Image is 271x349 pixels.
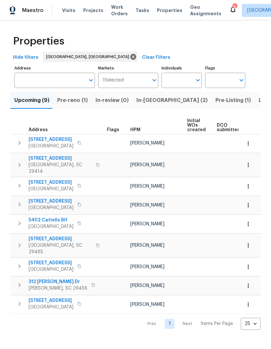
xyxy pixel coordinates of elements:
[29,266,73,273] span: [GEOGRAPHIC_DATA]
[29,162,92,175] span: [GEOGRAPHIC_DATA], SC 29414
[237,76,246,85] button: Open
[29,143,73,149] span: [GEOGRAPHIC_DATA]
[107,128,119,132] span: Flags
[232,4,237,10] div: 5
[29,285,87,292] span: [PERSON_NAME], SC 29456
[157,7,182,14] span: Properties
[130,128,140,132] span: HPM
[187,118,206,132] span: Initial WOs created
[29,198,73,205] span: [STREET_ADDRESS]
[29,304,73,310] span: [GEOGRAPHIC_DATA]
[29,242,92,255] span: [GEOGRAPHIC_DATA], SC 29485
[83,7,103,14] span: Projects
[103,78,124,83] span: 1 Selected
[62,7,75,14] span: Visits
[98,66,159,70] label: Markets
[111,4,128,17] span: Work Orders
[217,123,240,132] span: DCO submitted
[161,66,202,70] label: Individuals
[13,38,64,44] span: Properties
[130,243,164,248] span: [PERSON_NAME]
[29,236,92,242] span: [STREET_ADDRESS]
[130,283,164,288] span: [PERSON_NAME]
[13,54,38,62] span: Hide filters
[96,96,129,105] span: In-review (0)
[14,66,95,70] label: Address
[130,302,164,307] span: [PERSON_NAME]
[29,279,87,285] span: 312 [PERSON_NAME] Dr
[29,217,73,223] span: 5402 Cattells Blf
[130,163,164,167] span: [PERSON_NAME]
[165,319,174,329] a: Goto page 1
[130,141,164,145] span: [PERSON_NAME]
[190,4,221,17] span: Geo Assignments
[29,186,73,192] span: [GEOGRAPHIC_DATA]
[86,76,96,85] button: Open
[29,260,73,266] span: [STREET_ADDRESS]
[130,203,164,207] span: [PERSON_NAME]
[43,52,137,62] div: [GEOGRAPHIC_DATA], [GEOGRAPHIC_DATA]
[215,96,251,105] span: Pre-Listing (1)
[130,222,164,226] span: [PERSON_NAME]
[29,223,73,230] span: [GEOGRAPHIC_DATA]
[150,76,159,85] button: Open
[130,184,164,189] span: [PERSON_NAME]
[205,66,245,70] label: Flags
[46,54,132,60] span: [GEOGRAPHIC_DATA], [GEOGRAPHIC_DATA]
[241,315,261,332] div: 25
[130,265,164,269] span: [PERSON_NAME]
[29,128,48,132] span: Address
[22,7,44,14] span: Maestro
[29,155,92,162] span: [STREET_ADDRESS]
[136,96,208,105] span: In-[GEOGRAPHIC_DATA] (2)
[141,318,261,330] nav: Pagination Navigation
[139,52,173,64] button: Clear Filters
[10,52,41,64] button: Hide filters
[135,8,149,13] span: Tasks
[200,320,233,327] p: Items Per Page
[14,96,49,105] span: Upcoming (9)
[29,297,73,304] span: [STREET_ADDRESS]
[29,136,73,143] span: [STREET_ADDRESS]
[193,76,202,85] button: Open
[29,179,73,186] span: [STREET_ADDRESS]
[142,54,170,62] span: Clear Filters
[29,205,73,211] span: [GEOGRAPHIC_DATA]
[57,96,88,105] span: Pre-reno (1)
